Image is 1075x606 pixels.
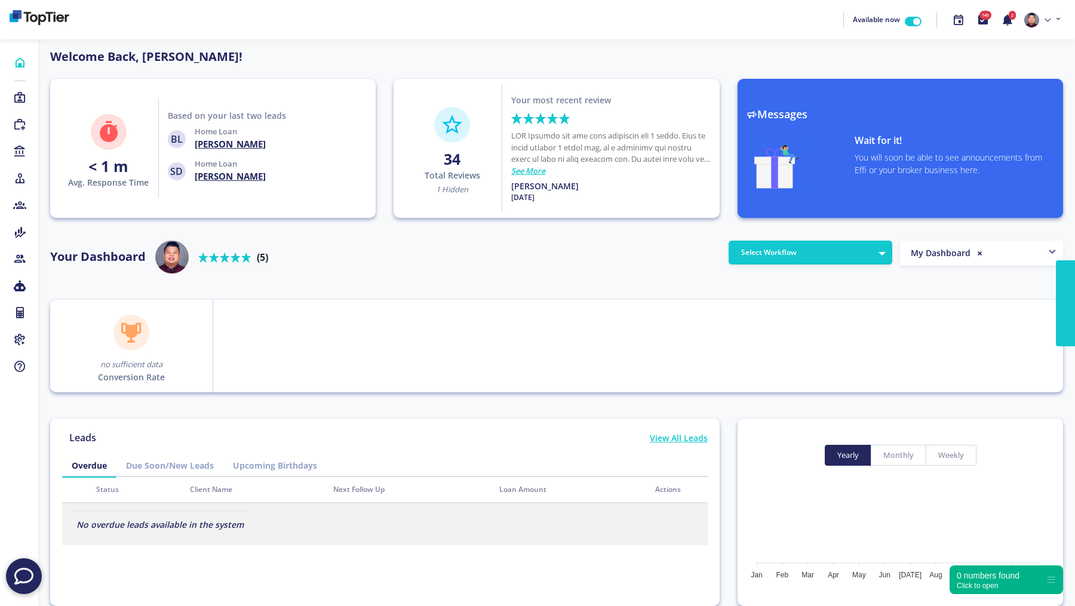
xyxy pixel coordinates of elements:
[168,109,286,122] p: Based on your last two leads
[970,7,995,33] button: 145
[852,571,866,579] tspan: May
[10,10,69,25] img: bd260d39-06d4-48c8-91ce-4964555bf2e4-638900413960370303.png
[511,165,545,177] a: See More
[88,156,128,176] strong: < 1 m
[50,48,720,66] p: Welcome Back, [PERSON_NAME]!
[911,247,970,259] span: My Dashboard
[195,138,266,150] h4: [PERSON_NAME]
[195,126,237,137] span: Home Loan
[436,184,468,195] span: 1 Hidden
[879,571,890,579] tspan: Jun
[511,180,579,192] p: [PERSON_NAME]
[511,130,711,165] p: LOR Ipsumdo sit ame cons adipiscin eli 1 seddo. Eius te incid utlabor 1 etdol mag, al e adminimv ...
[801,571,814,579] tspan: Mar
[444,149,460,169] strong: 34
[62,477,89,503] th: Overdue Icon
[168,162,186,180] span: SD
[747,135,804,189] img: gift
[98,371,165,383] p: Conversion Rate
[155,241,189,274] img: user
[195,158,237,169] span: Home Loan
[776,571,788,579] tspan: Feb
[50,248,146,266] p: Your Dashboard
[979,11,991,20] span: 145
[655,484,701,495] div: Actions
[68,176,149,189] p: Avg. Response Time
[855,135,1054,146] h4: Wait for it!
[511,94,611,106] p: Your most recent review
[511,192,535,203] p: [DATE]
[1024,13,1039,27] img: e310ebdf-1855-410b-9d61-d1abdff0f2ad-637831748356285317.png
[751,571,762,579] tspan: Jan
[1009,11,1016,20] span: 2
[100,359,162,370] span: no sufficient data
[62,454,116,476] a: Overdue
[195,170,266,182] h4: [PERSON_NAME]
[995,7,1019,33] button: 2
[825,445,871,466] button: yearly
[871,445,926,466] button: monthly
[333,484,485,495] div: Next Follow Up
[929,571,942,579] tspan: Aug
[168,130,186,148] span: BL
[62,430,103,445] p: Leads
[425,169,480,182] p: Total Reviews
[855,151,1054,176] p: You will soon be able to see announcements from Effi or your broker business here.
[76,519,244,530] i: No overdue leads available in the system
[828,571,839,579] tspan: Apr
[96,484,176,495] div: Status
[899,571,922,579] tspan: [DATE]
[729,241,892,264] button: Select Workflow
[223,454,327,476] a: Upcoming Birthdays
[650,432,708,454] a: View All Leads
[650,432,708,444] p: View All Leads
[853,14,900,24] span: Available now
[926,445,976,466] button: weekly
[747,108,1054,121] h3: Messages
[257,251,268,264] b: (5)
[499,484,640,495] div: Loan Amount
[116,454,223,476] a: Due Soon/New Leads
[190,484,319,495] div: Client Name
